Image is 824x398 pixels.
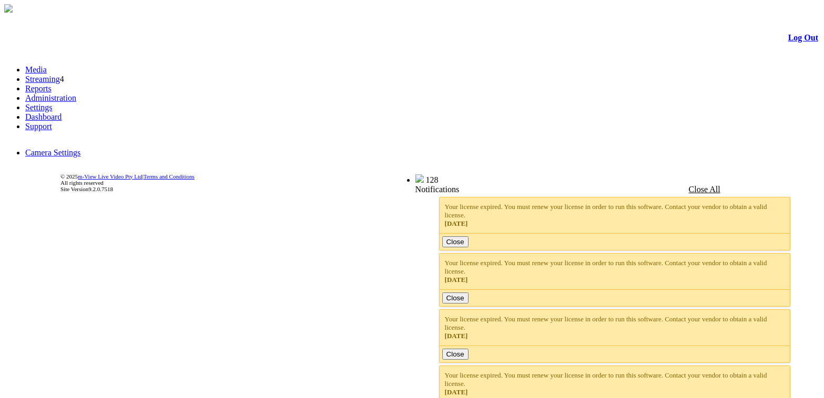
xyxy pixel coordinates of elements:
a: Streaming [25,75,60,83]
div: Your license expired. You must renew your license in order to run this software. Contact your ven... [445,259,785,284]
div: Your license expired. You must renew your license in order to run this software. Contact your ven... [445,315,785,340]
a: Administration [25,93,76,102]
a: Media [25,65,47,74]
a: Log Out [788,33,818,42]
span: 128 [426,175,439,184]
div: Site Version [60,186,818,192]
div: Your license expired. You must renew your license in order to run this software. Contact your ven... [445,371,785,396]
a: Support [25,122,52,131]
span: 4 [60,75,64,83]
a: Settings [25,103,53,112]
a: Terms and Conditions [144,173,195,180]
button: Close [442,349,469,360]
a: Dashboard [25,112,62,121]
div: Your license expired. You must renew your license in order to run this software. Contact your ven... [445,203,785,228]
a: Reports [25,84,52,93]
a: Close All [689,185,720,194]
button: Close [442,292,469,303]
button: Close [442,236,469,247]
div: Notifications [415,185,798,194]
span: 9.2.0.7518 [88,186,113,192]
span: Welcome, BWV (Administrator) [304,175,394,183]
span: [DATE] [445,332,468,340]
img: arrow-3.png [4,4,13,13]
a: Camera Settings [25,148,80,157]
span: [DATE] [445,276,468,284]
div: © 2025 | All rights reserved [60,173,818,192]
span: [DATE] [445,219,468,227]
img: bell25.png [415,174,424,183]
a: m-View Live Video Pty Ltd [78,173,143,180]
span: [DATE] [445,388,468,396]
